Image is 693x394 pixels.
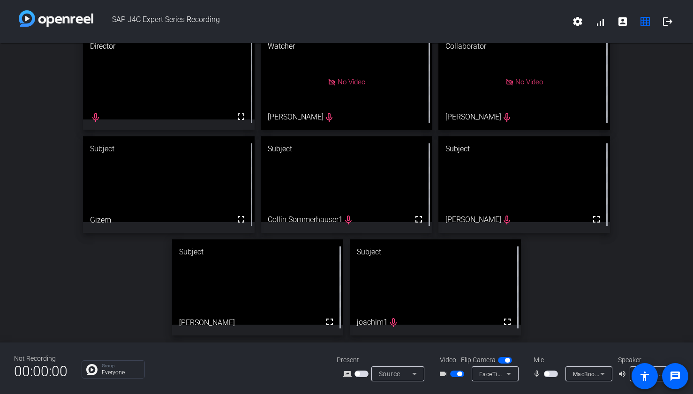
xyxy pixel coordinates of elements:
[102,370,140,375] p: Everyone
[438,136,610,162] div: Subject
[639,371,650,382] mat-icon: accessibility
[572,16,583,27] mat-icon: settings
[261,136,432,162] div: Subject
[93,10,566,33] span: SAP J4C Expert Series Recording
[172,239,343,265] div: Subject
[440,355,456,365] span: Video
[617,16,628,27] mat-icon: account_box
[14,360,68,383] span: 00:00:00
[235,111,247,122] mat-icon: fullscreen
[86,364,98,375] img: Chat Icon
[438,34,610,59] div: Collaborator
[102,364,140,368] p: Group
[19,10,93,27] img: white-gradient.svg
[618,368,629,379] mat-icon: volume_up
[524,355,618,365] div: Mic
[589,10,611,33] button: signal_cellular_alt
[670,371,681,382] mat-icon: message
[502,316,513,327] mat-icon: fullscreen
[640,16,651,27] mat-icon: grid_on
[343,368,354,379] mat-icon: screen_share_outline
[461,355,496,365] span: Flip Camera
[338,78,365,86] span: No Video
[379,370,400,378] span: Source
[235,214,247,225] mat-icon: fullscreen
[261,34,432,59] div: Watcher
[83,34,254,59] div: Director
[573,370,669,378] span: MacBook Pro Microphone (Built-in)
[479,370,575,378] span: FaceTime HD Camera (3A71:F4B5)
[515,78,543,86] span: No Video
[337,355,430,365] div: Present
[350,239,521,265] div: Subject
[413,214,424,225] mat-icon: fullscreen
[324,316,335,327] mat-icon: fullscreen
[618,355,674,365] div: Speaker
[83,136,254,162] div: Subject
[14,354,68,364] div: Not Recording
[439,368,450,379] mat-icon: videocam_outline
[662,16,673,27] mat-icon: logout
[591,214,602,225] mat-icon: fullscreen
[533,368,544,379] mat-icon: mic_none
